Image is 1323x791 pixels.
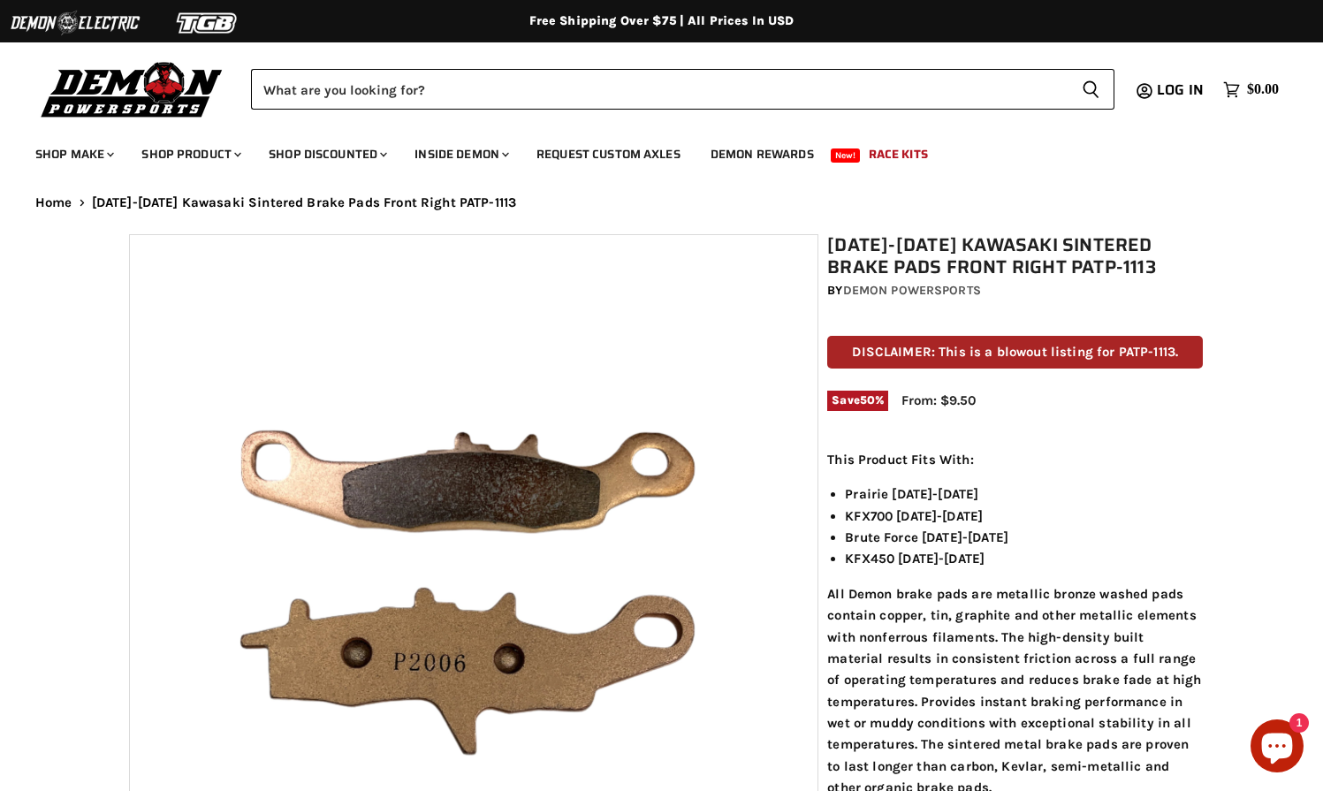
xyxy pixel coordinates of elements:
li: KFX450 [DATE]-[DATE] [845,548,1203,569]
img: TGB Logo 2 [141,6,274,40]
span: Log in [1157,79,1204,101]
span: [DATE]-[DATE] Kawasaki Sintered Brake Pads Front Right PATP-1113 [92,195,517,210]
span: From: $9.50 [901,392,976,408]
span: 50 [860,393,875,407]
a: Shop Make [22,136,125,172]
span: New! [831,148,861,163]
div: by [827,281,1203,300]
li: Prairie [DATE]-[DATE] [845,483,1203,505]
button: Search [1068,69,1114,110]
span: Save % [827,391,888,410]
li: Brute Force [DATE]-[DATE] [845,527,1203,548]
span: $0.00 [1247,81,1279,98]
p: DISCLAIMER: This is a blowout listing for PATP-1113. [827,336,1203,369]
a: Demon Rewards [697,136,827,172]
img: Demon Powersports [35,57,229,120]
a: Home [35,195,72,210]
a: Demon Powersports [843,283,981,298]
a: Shop Product [128,136,252,172]
a: Log in [1149,82,1214,98]
li: KFX700 [DATE]-[DATE] [845,506,1203,527]
input: Search [251,69,1068,110]
form: Product [251,69,1114,110]
a: Request Custom Axles [523,136,694,172]
a: $0.00 [1214,77,1288,103]
ul: Main menu [22,129,1274,172]
a: Inside Demon [401,136,520,172]
a: Race Kits [855,136,941,172]
img: Demon Electric Logo 2 [9,6,141,40]
a: Shop Discounted [255,136,398,172]
p: This Product Fits With: [827,449,1203,470]
h1: [DATE]-[DATE] Kawasaki Sintered Brake Pads Front Right PATP-1113 [827,234,1203,278]
inbox-online-store-chat: Shopify online store chat [1245,719,1309,777]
